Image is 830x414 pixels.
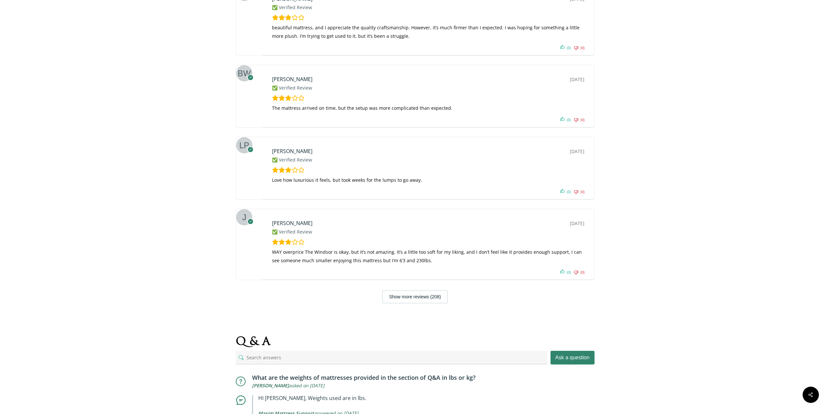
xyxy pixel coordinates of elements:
span: [PERSON_NAME] [272,220,312,227]
h2: Q & A [236,335,595,350]
img: J [236,209,252,225]
img: LP [236,137,252,153]
span: (0) [567,118,571,121]
span: (0) [567,46,571,50]
p: beautiful mattress, and I appreciate the quality craftsmanship. However, it’s much firmer than I ... [272,23,584,45]
p: HI [PERSON_NAME], Weights used are in lbs. [258,395,366,409]
p: The mattress arrived on time, but the setup was more complicated than expected. [272,104,584,117]
span: ✅ Verified Review [272,3,312,12]
span: (0) [581,270,584,274]
button: Show more reviews (208) [382,290,448,303]
span: (0) [581,118,584,121]
button: Ask a question [551,351,595,364]
p: Love how luxurious it feels, but took weeks for the lumps to go away. [272,176,584,189]
span: (0) [567,190,571,193]
p: WAY overprice The Windsor is okay, but it’s not amazing. It’s a little too soft for my liking, an... [272,248,584,269]
span: (0) [567,270,571,274]
span: [PERSON_NAME] [272,148,312,155]
span: [PERSON_NAME] [252,382,289,389]
span: (0) [581,46,584,50]
div: Rated 3 out of 5 [272,95,305,101]
span: (0) [581,190,584,193]
time: [DATE] [570,219,584,228]
span: asked on [DATE] [252,383,475,389]
span: ✅ Verified Review [272,156,312,164]
div: Rated 3 out of 5 [272,239,305,245]
span: What are the weights of mattresses provided in the section of Q&A in lbs or kg? [252,374,475,381]
input: Search answers [236,351,547,364]
div: Rated 3 out of 5 [272,167,305,173]
span: ✅ Verified Review [272,228,312,236]
time: [DATE] [570,147,584,156]
div: Rated 3 out of 5 [272,14,305,21]
img: BW [236,65,252,81]
span: ✅ Verified Review [272,84,312,92]
time: [DATE] [570,75,584,84]
span: [PERSON_NAME] [272,76,312,83]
